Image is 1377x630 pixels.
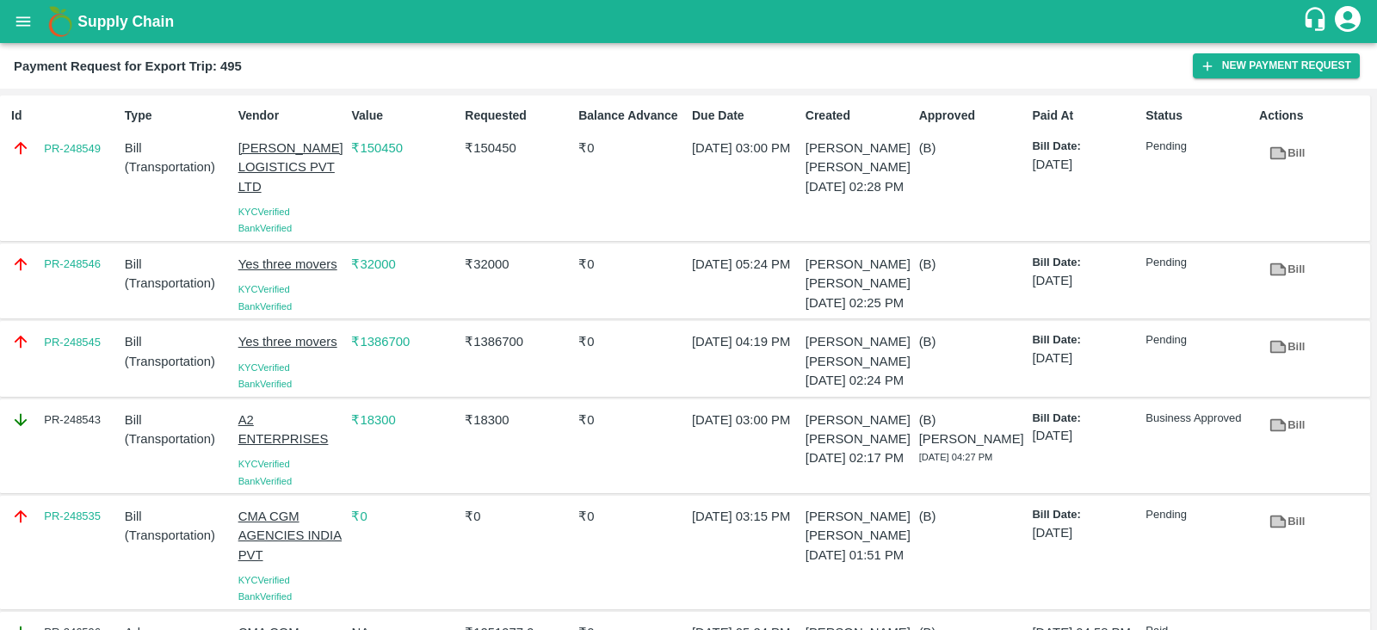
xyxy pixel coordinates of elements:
p: ( Transportation ) [125,157,232,176]
span: [DATE] 04:27 PM [919,452,993,462]
span: Bank Verified [238,476,292,486]
p: ₹ 0 [578,139,685,157]
p: Value [351,107,458,125]
p: [DATE] [1032,349,1139,367]
a: Bill [1259,255,1314,285]
p: ₹ 0 [578,255,685,274]
span: Bank Verified [238,301,292,312]
p: Approved [919,107,1026,125]
p: [PERSON_NAME] [PERSON_NAME] [806,255,912,293]
p: (B) [919,332,1026,351]
p: Vendor [238,107,345,125]
p: A2 ENTERPRISES [238,411,345,449]
p: [DATE] [1032,271,1139,290]
span: KYC Verified [238,362,290,373]
p: [DATE] 02:24 PM [806,371,912,390]
p: Bill Date: [1032,332,1139,349]
p: Yes three movers [238,255,345,274]
p: (B) [919,507,1026,526]
p: [PERSON_NAME] [PERSON_NAME] [806,411,912,449]
a: Bill [1259,507,1314,537]
p: Bill [125,332,232,351]
button: open drawer [3,2,43,41]
p: Bill [125,411,232,429]
p: Id [11,107,118,125]
p: Paid At [1032,107,1139,125]
p: (B) [919,139,1026,157]
p: [DATE] 02:17 PM [806,448,912,467]
p: [DATE] 03:15 PM [692,507,799,526]
p: (B) [PERSON_NAME] [919,411,1026,449]
p: Requested [465,107,571,125]
p: Bill [125,255,232,274]
p: Created [806,107,912,125]
p: Bill Date: [1032,411,1139,427]
div: customer-support [1302,6,1332,37]
p: ( Transportation ) [125,526,232,545]
p: Actions [1259,107,1366,125]
p: [PERSON_NAME] [PERSON_NAME] [806,139,912,177]
p: Due Date [692,107,799,125]
p: Pending [1145,507,1252,523]
p: ₹ 32000 [465,255,571,274]
span: KYC Verified [238,459,290,469]
p: [DATE] 05:24 PM [692,255,799,274]
b: Payment Request for Export Trip: 495 [14,59,242,73]
p: ₹ 1386700 [465,332,571,351]
span: Bank Verified [238,591,292,602]
p: ( Transportation ) [125,352,232,371]
p: Pending [1145,139,1252,155]
p: ₹ 18300 [351,411,458,429]
span: Bank Verified [238,379,292,389]
p: ₹ 32000 [351,255,458,274]
p: [DATE] 03:00 PM [692,139,799,157]
p: [PERSON_NAME] LOGISTICS PVT LTD [238,139,345,196]
a: PR-248546 [44,256,101,273]
p: ( Transportation ) [125,429,232,448]
p: ( Transportation ) [125,274,232,293]
p: Bill Date: [1032,139,1139,155]
span: KYC Verified [238,284,290,294]
p: ₹ 150450 [465,139,571,157]
a: Bill [1259,332,1314,362]
p: Pending [1145,332,1252,349]
p: Status [1145,107,1252,125]
a: Supply Chain [77,9,1302,34]
span: Bank Verified [238,223,292,233]
p: ₹ 1386700 [351,332,458,351]
div: account of current user [1332,3,1363,40]
p: [DATE] 02:25 PM [806,293,912,312]
a: PR-248545 [44,334,101,351]
p: Bill [125,507,232,526]
p: ₹ 150450 [351,139,458,157]
span: KYC Verified [238,207,290,217]
p: ₹ 0 [578,332,685,351]
p: Business Approved [1145,411,1252,427]
p: [DATE] 02:28 PM [806,177,912,196]
p: ₹ 0 [578,507,685,526]
a: Bill [1259,411,1314,441]
span: KYC Verified [238,575,290,585]
p: [DATE] [1032,523,1139,542]
p: [DATE] 01:51 PM [806,546,912,565]
p: ₹ 0 [351,507,458,526]
a: PR-248549 [44,140,101,157]
p: Type [125,107,232,125]
p: Bill Date: [1032,507,1139,523]
img: logo [43,4,77,39]
p: (B) [919,255,1026,274]
p: ₹ 0 [465,507,571,526]
p: [DATE] [1032,155,1139,174]
p: Yes three movers [238,332,345,351]
p: [DATE] 04:19 PM [692,332,799,351]
p: [DATE] [1032,426,1139,445]
p: [DATE] 03:00 PM [692,411,799,429]
p: [PERSON_NAME] [PERSON_NAME] [806,507,912,546]
a: Bill [1259,139,1314,169]
p: CMA CGM AGENCIES INDIA PVT [238,507,345,565]
p: ₹ 0 [578,411,685,429]
p: Pending [1145,255,1252,271]
p: Balance Advance [578,107,685,125]
a: PR-248535 [44,508,101,525]
p: Bill [125,139,232,157]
